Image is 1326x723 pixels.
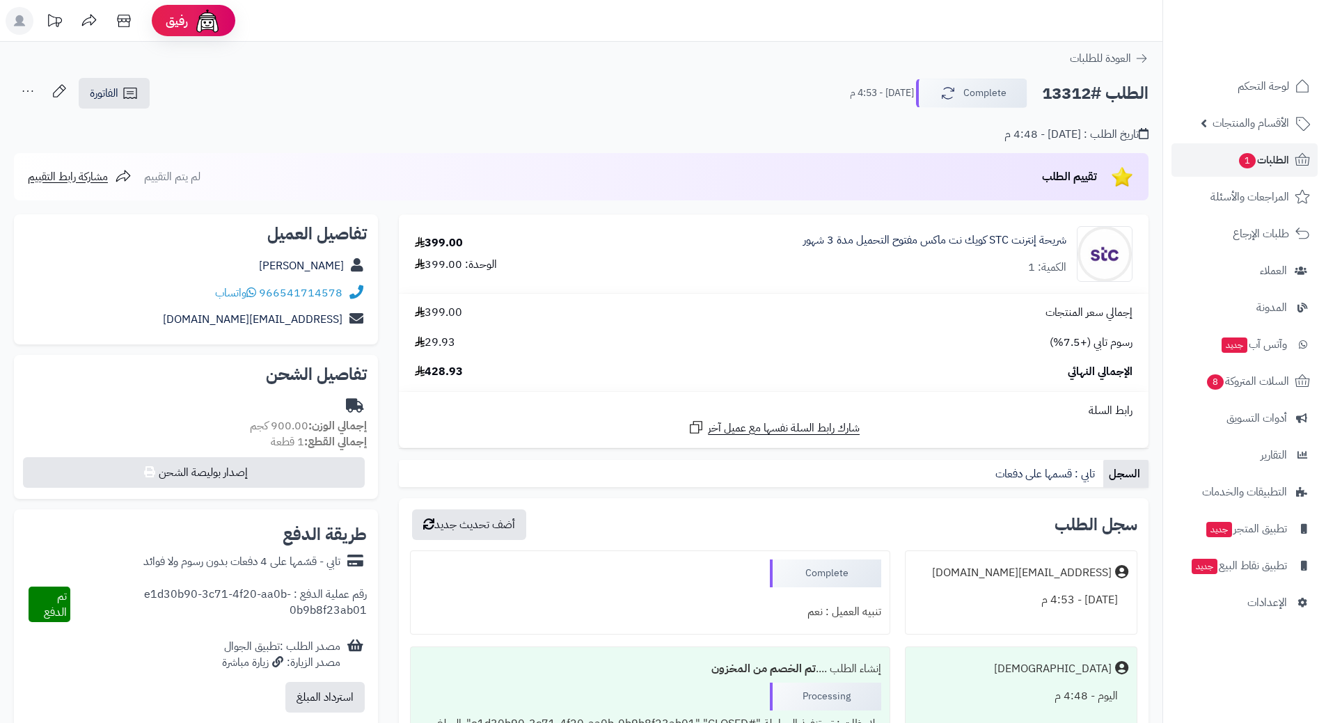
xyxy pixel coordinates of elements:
[1103,460,1149,488] a: السجل
[419,598,881,626] div: تنبيه العميل : نعم
[285,682,365,713] button: استرداد المبلغ
[28,168,132,185] a: مشاركة رابط التقييم
[803,232,1066,248] a: شريحة إنترنت STC كويك نت ماكس مفتوح التحميل مدة 3 شهور
[1213,113,1289,133] span: الأقسام والمنتجات
[415,335,455,351] span: 29.93
[143,554,340,570] div: تابي - قسّمها على 4 دفعات بدون رسوم ولا فوائد
[25,366,367,383] h2: تفاصيل الشحن
[1171,549,1318,582] a: تطبيق نقاط البيعجديد
[1050,335,1132,351] span: رسوم تابي (+7.5%)
[914,587,1128,614] div: [DATE] - 4:53 م
[1028,260,1066,276] div: الكمية: 1
[1171,180,1318,214] a: المراجعات والأسئلة
[1042,79,1149,108] h2: الطلب #13312
[1222,337,1247,353] span: جديد
[23,457,365,488] button: إصدار بوليصة الشحن
[415,305,462,321] span: 399.00
[79,78,150,109] a: الفاتورة
[770,683,881,710] div: Processing
[914,683,1128,710] div: اليوم - 4:48 م
[1260,261,1287,280] span: العملاء
[1042,168,1097,185] span: تقييم الطلب
[1171,475,1318,509] a: التطبيقات والخدمات
[1205,519,1287,539] span: تطبيق المتجر
[1004,127,1149,143] div: تاريخ الطلب : [DATE] - 4:48 م
[1226,408,1287,428] span: أدوات التسويق
[1171,70,1318,103] a: لوحة التحكم
[1210,187,1289,207] span: المراجعات والأسئلة
[1171,143,1318,177] a: الطلبات1
[1045,305,1132,321] span: إجمالي سعر المنتجات
[415,235,463,251] div: 399.00
[1192,559,1217,574] span: جديد
[37,7,72,38] a: تحديثات المنصة
[1238,150,1289,170] span: الطلبات
[1207,374,1224,390] span: 8
[708,420,860,436] span: شارك رابط السلة نفسها مع عميل آخر
[222,655,340,671] div: مصدر الزيارة: زيارة مباشرة
[412,509,526,540] button: أضف تحديث جديد
[1239,153,1256,168] span: 1
[1070,50,1149,67] a: العودة للطلبات
[1256,298,1287,317] span: المدونة
[44,588,67,621] span: تم الدفع
[70,587,367,623] div: رقم عملية الدفع : e1d30b90-3c71-4f20-aa0b-0b9b8f23ab01
[990,460,1103,488] a: تابي : قسمها على دفعات
[259,285,342,301] a: 966541714578
[1171,254,1318,287] a: العملاء
[28,168,108,185] span: مشاركة رابط التقييم
[1238,77,1289,96] span: لوحة التحكم
[1171,438,1318,472] a: التقارير
[1055,516,1137,533] h3: سجل الطلب
[1190,556,1287,575] span: تطبيق نقاط البيع
[222,639,340,671] div: مصدر الطلب :تطبيق الجوال
[1233,224,1289,244] span: طلبات الإرجاع
[283,526,367,543] h2: طريقة الدفع
[415,364,463,380] span: 428.93
[932,565,1112,581] div: [EMAIL_ADDRESS][DOMAIN_NAME]
[1171,291,1318,324] a: المدونة
[1171,365,1318,398] a: السلات المتروكة8
[1171,586,1318,619] a: الإعدادات
[271,434,367,450] small: 1 قطعة
[404,403,1143,419] div: رابط السلة
[1171,402,1318,435] a: أدوات التسويق
[166,13,188,29] span: رفيق
[1070,50,1131,67] span: العودة للطلبات
[215,285,256,301] a: واتساب
[144,168,200,185] span: لم يتم التقييم
[711,660,816,677] b: تم الخصم من المخزون
[850,86,914,100] small: [DATE] - 4:53 م
[916,79,1027,108] button: Complete
[415,257,497,273] div: الوحدة: 399.00
[1078,226,1132,282] img: 1674765483-WhatsApp%20Image%202023-01-26%20at%2011.37.29%20PM-90x90.jpeg
[250,418,367,434] small: 900.00 كجم
[1247,593,1287,612] span: الإعدادات
[1171,512,1318,546] a: تطبيق المتجرجديد
[688,419,860,436] a: شارك رابط السلة نفسها مع عميل آخر
[259,257,344,274] a: [PERSON_NAME]
[1206,372,1289,391] span: السلات المتروكة
[1202,482,1287,502] span: التطبيقات والخدمات
[1171,328,1318,361] a: وآتس آبجديد
[1171,217,1318,251] a: طلبات الإرجاع
[163,311,342,328] a: [EMAIL_ADDRESS][DOMAIN_NAME]
[770,559,881,587] div: Complete
[25,225,367,242] h2: تفاصيل العميل
[1261,445,1287,465] span: التقارير
[994,661,1112,677] div: [DEMOGRAPHIC_DATA]
[1068,364,1132,380] span: الإجمالي النهائي
[90,85,118,102] span: الفاتورة
[304,434,367,450] strong: إجمالي القطع:
[308,418,367,434] strong: إجمالي الوزن:
[1206,522,1232,537] span: جديد
[1231,39,1313,68] img: logo-2.png
[194,7,221,35] img: ai-face.png
[419,656,881,683] div: إنشاء الطلب ....
[1220,335,1287,354] span: وآتس آب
